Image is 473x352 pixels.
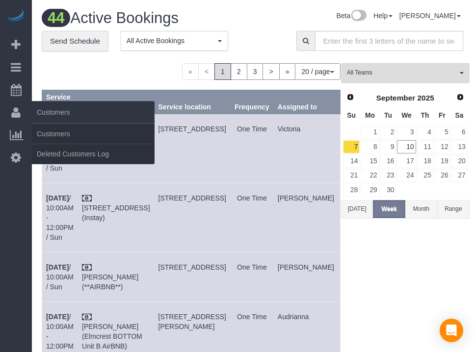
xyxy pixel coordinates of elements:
[46,194,74,241] a: [DATE]/ 10:00AM - 12:00PM / Sun
[455,111,464,119] span: Saturday
[380,140,396,153] a: 9
[82,195,92,202] i: Check Payment
[439,111,446,119] span: Friday
[231,114,274,183] td: Frequency
[78,90,154,114] th: Customer
[182,63,199,80] span: «
[6,10,26,24] img: Automaid Logo
[434,126,450,139] a: 5
[405,200,437,218] button: Month
[32,101,155,124] span: Customers
[154,90,230,114] th: Service location
[158,313,226,330] span: [STREET_ADDRESS][PERSON_NAME]
[380,126,396,139] a: 2
[82,204,150,222] a: [STREET_ADDRESS] (Instay)
[82,314,92,321] i: Check Payment
[231,63,247,80] a: 2
[397,140,416,153] a: 10
[120,31,228,51] button: All Active Bookings
[154,114,230,183] td: Service location
[451,169,467,182] a: 27
[434,140,450,153] a: 12
[341,63,470,83] button: All Teams
[361,169,379,182] a: 22
[343,154,360,168] a: 14
[350,10,367,23] img: New interface
[343,183,360,197] a: 28
[380,169,396,182] a: 23
[247,63,263,80] a: 3
[336,12,367,20] a: Beta
[279,63,296,80] a: »
[434,154,450,168] a: 19
[418,94,434,102] span: 2025
[417,169,433,182] a: 25
[158,194,226,202] span: [STREET_ADDRESS]
[78,252,154,302] td: Customer
[384,111,392,119] span: Tuesday
[346,93,354,101] span: Prev
[154,183,230,252] td: Service location
[397,126,416,139] a: 3
[361,140,379,153] a: 8
[32,124,155,144] a: Customers
[42,31,108,51] a: Send Schedule
[347,111,356,119] span: Sunday
[42,252,78,302] td: Schedule date
[42,10,209,26] h1: Active Bookings
[46,263,69,271] b: [DATE]
[231,252,274,302] td: Frequency
[343,169,360,182] a: 21
[361,126,379,139] a: 1
[295,63,340,80] button: 20 / page
[42,9,70,27] span: 44
[376,94,416,102] span: September
[273,183,340,252] td: Assigned to
[214,63,231,80] span: 1
[373,12,393,20] a: Help
[434,169,450,182] a: 26
[341,200,373,218] button: [DATE]
[401,111,412,119] span: Wednesday
[127,36,215,46] span: All Active Bookings
[182,63,341,80] nav: Pagination navigation
[456,93,464,101] span: Next
[263,63,279,80] a: >
[361,154,379,168] a: 15
[78,183,154,252] td: Customer
[42,90,78,114] th: Service Date
[347,69,457,77] span: All Teams
[154,252,230,302] td: Service location
[46,125,74,172] a: [DATE]/ 10:00AM - 12:00PM / Sun
[451,140,467,153] a: 13
[273,90,340,114] th: Assigned to
[380,183,396,197] a: 30
[315,31,463,51] input: Enter the first 3 letters of the name to search
[417,140,433,153] a: 11
[380,154,396,168] a: 16
[82,273,138,291] a: [PERSON_NAME] (**AIRBNB**)
[158,263,226,271] span: [STREET_ADDRESS]
[343,91,357,104] a: Prev
[397,154,416,168] a: 17
[341,63,470,78] ol: All Teams
[343,140,360,153] a: 7
[440,319,463,342] div: Open Intercom Messenger
[46,194,69,202] b: [DATE]
[32,144,155,164] a: Deleted Customers Log
[417,126,433,139] a: 4
[453,91,467,104] a: Next
[42,183,78,252] td: Schedule date
[451,154,467,168] a: 20
[82,264,92,271] i: Check Payment
[273,252,340,302] td: Assigned to
[198,63,215,80] span: <
[46,313,69,321] b: [DATE]
[373,200,405,218] button: Week
[273,114,340,183] td: Assigned to
[32,124,155,164] ul: Customers
[417,154,433,168] a: 18
[158,125,226,133] span: [STREET_ADDRESS]
[361,183,379,197] a: 29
